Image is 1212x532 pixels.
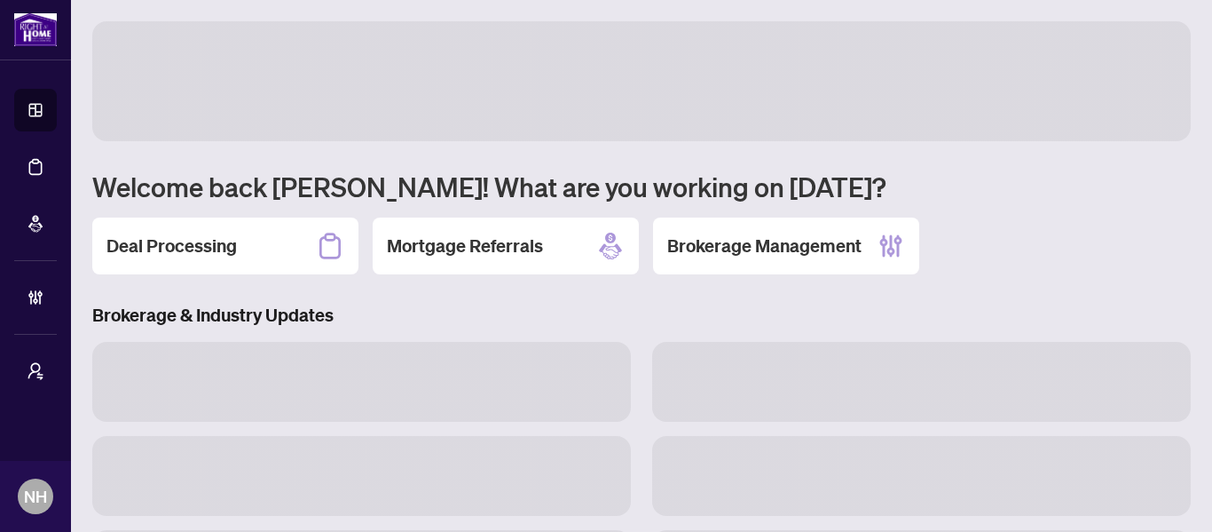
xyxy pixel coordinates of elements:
[387,234,543,258] h2: Mortgage Referrals
[24,484,47,509] span: NH
[106,234,237,258] h2: Deal Processing
[92,303,1191,328] h3: Brokerage & Industry Updates
[667,234,862,258] h2: Brokerage Management
[14,13,57,46] img: logo
[92,170,1191,203] h1: Welcome back [PERSON_NAME]! What are you working on [DATE]?
[27,362,44,380] span: user-switch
